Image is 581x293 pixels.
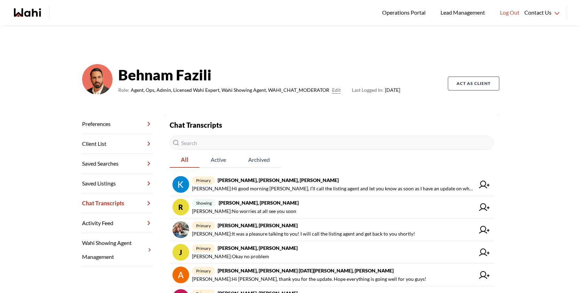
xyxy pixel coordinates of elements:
[332,86,341,94] button: Edit
[200,152,237,167] span: Active
[441,8,487,17] span: Lead Management
[82,193,153,213] a: Chat Transcripts
[82,213,153,233] a: Activity Feed
[170,241,494,264] a: Jprimary[PERSON_NAME], [PERSON_NAME][PERSON_NAME]:Okay no problem
[237,152,281,167] span: Archived
[82,174,153,193] a: Saved Listings
[218,177,339,183] strong: [PERSON_NAME], [PERSON_NAME], [PERSON_NAME]
[82,64,113,95] img: cf9ae410c976398e.png
[218,222,298,228] strong: [PERSON_NAME], [PERSON_NAME]
[131,86,329,94] span: Agent, Ops, Admin, Licensed Wahi Expert, Wahi Showing Agent, WAHI_CHAT_MODERATOR
[352,86,400,94] span: [DATE]
[170,152,200,168] button: All
[82,233,153,267] a: Wahi Showing Agent Management
[172,244,189,261] div: J
[192,275,426,283] span: [PERSON_NAME] : Hi [PERSON_NAME], thank you for the update. Hope everything is going well for you...
[192,207,296,215] span: [PERSON_NAME] : No worries at all see you soon
[170,219,494,241] a: primary[PERSON_NAME], [PERSON_NAME][PERSON_NAME]:It was a pleasure talking to you! I will call th...
[14,8,41,17] a: Wahi homepage
[172,176,189,193] img: chat avatar
[192,176,215,184] span: primary
[170,152,200,167] span: All
[352,87,384,93] span: Last Logged In:
[118,64,400,85] strong: Behnam Fazili
[218,245,298,251] strong: [PERSON_NAME], [PERSON_NAME]
[237,152,281,168] button: Archived
[170,136,494,150] input: Search
[448,77,499,90] button: Act as Client
[218,268,394,274] strong: [PERSON_NAME], [PERSON_NAME] [DATE][PERSON_NAME], [PERSON_NAME]
[192,199,216,207] span: showing
[172,267,189,283] img: chat avatar
[170,121,222,129] strong: Chat Transcripts
[500,8,519,17] span: Log Out
[82,134,153,154] a: Client List
[200,152,237,168] button: Active
[82,154,153,174] a: Saved Searches
[172,221,189,238] img: chat avatar
[192,244,215,252] span: primary
[219,200,299,206] strong: [PERSON_NAME], [PERSON_NAME]
[192,222,215,230] span: primary
[382,8,428,17] span: Operations Portal
[170,196,494,219] a: Rshowing[PERSON_NAME], [PERSON_NAME][PERSON_NAME]:No worries at all see you soon
[170,173,494,196] a: primary[PERSON_NAME], [PERSON_NAME], [PERSON_NAME][PERSON_NAME]:Hi good morning [PERSON_NAME], I’...
[192,230,415,238] span: [PERSON_NAME] : It was a pleasure talking to you! I will call the listing agent and get back to y...
[192,252,269,261] span: [PERSON_NAME] : Okay no problem
[192,184,475,193] span: [PERSON_NAME] : Hi good morning [PERSON_NAME], I’ll call the listing agent and let you know as so...
[192,267,215,275] span: primary
[118,86,129,94] span: Role:
[172,199,189,215] div: R
[170,264,494,286] a: primary[PERSON_NAME], [PERSON_NAME] [DATE][PERSON_NAME], [PERSON_NAME][PERSON_NAME]:Hi [PERSON_NA...
[82,114,153,134] a: Preferences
